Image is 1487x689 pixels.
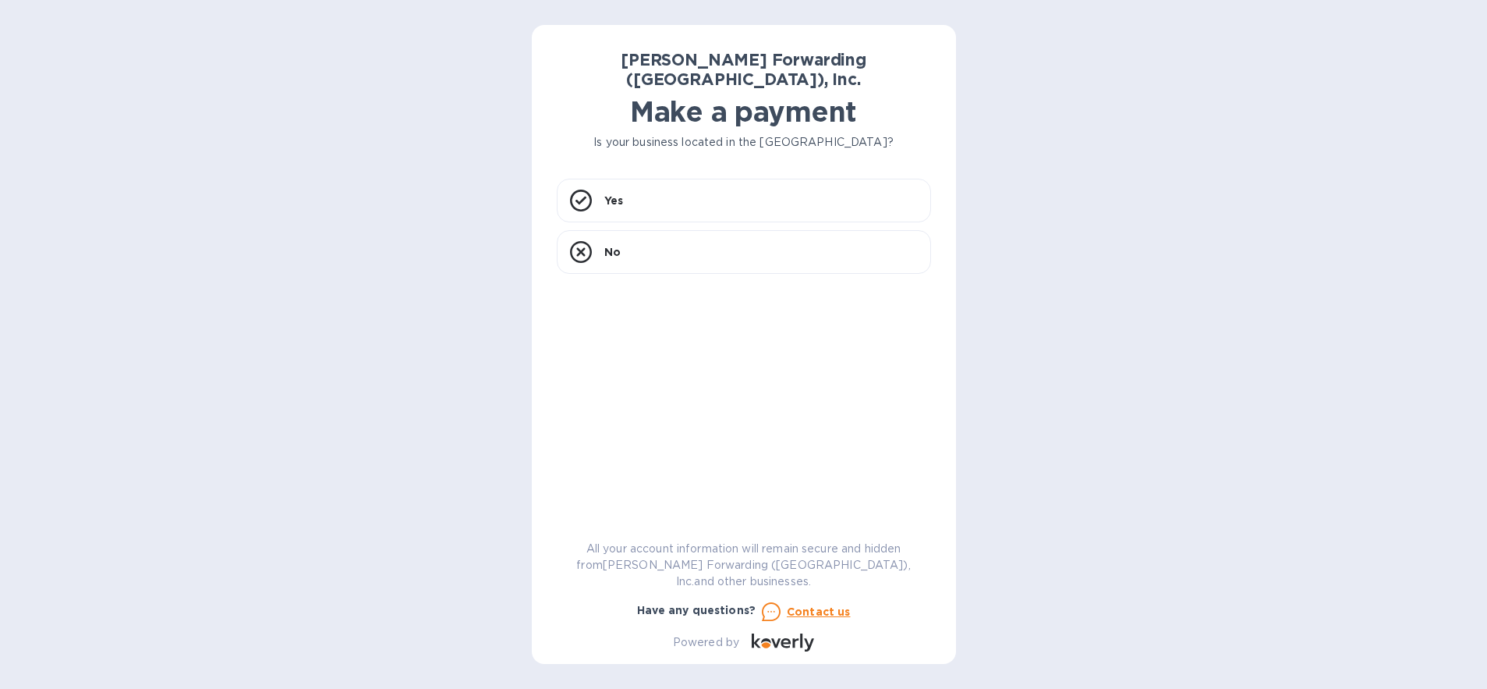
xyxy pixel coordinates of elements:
u: Contact us [787,606,851,618]
p: No [604,244,621,260]
p: All your account information will remain secure and hidden from [PERSON_NAME] Forwarding ([GEOGRA... [557,541,931,590]
h1: Make a payment [557,95,931,128]
b: [PERSON_NAME] Forwarding ([GEOGRAPHIC_DATA]), Inc. [621,50,866,89]
p: Powered by [673,634,739,651]
p: Yes [604,193,623,208]
b: Have any questions? [637,604,756,616]
p: Is your business located in the [GEOGRAPHIC_DATA]? [557,134,931,151]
